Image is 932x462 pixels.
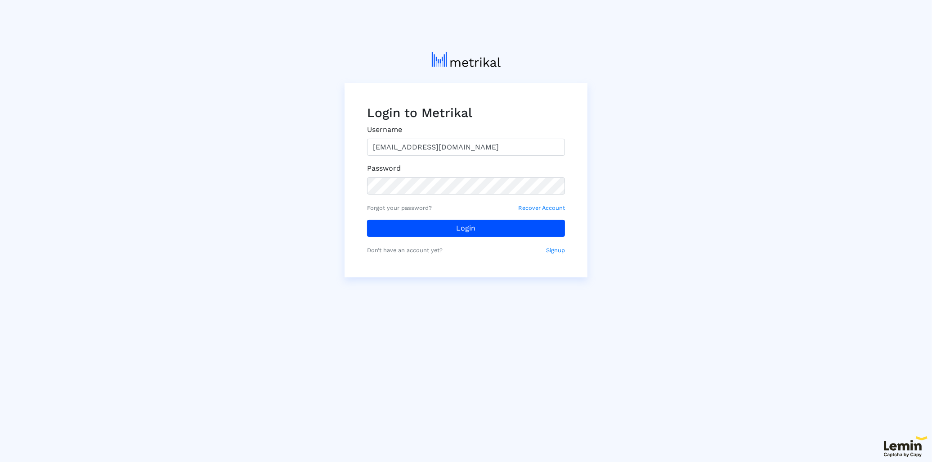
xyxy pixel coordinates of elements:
[367,204,432,212] small: Forgot your password?
[367,246,443,254] small: Don’t have an account yet?
[884,436,928,457] img: 63f920f45959a057750d25c1_lem1.svg
[432,52,501,67] img: metrical-logo-light.png
[367,220,565,237] button: Login
[546,246,565,254] small: Signup
[518,204,565,212] small: Recover Account
[367,105,565,121] h3: Login to Metrikal
[367,163,401,174] label: Password
[367,124,402,135] label: Username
